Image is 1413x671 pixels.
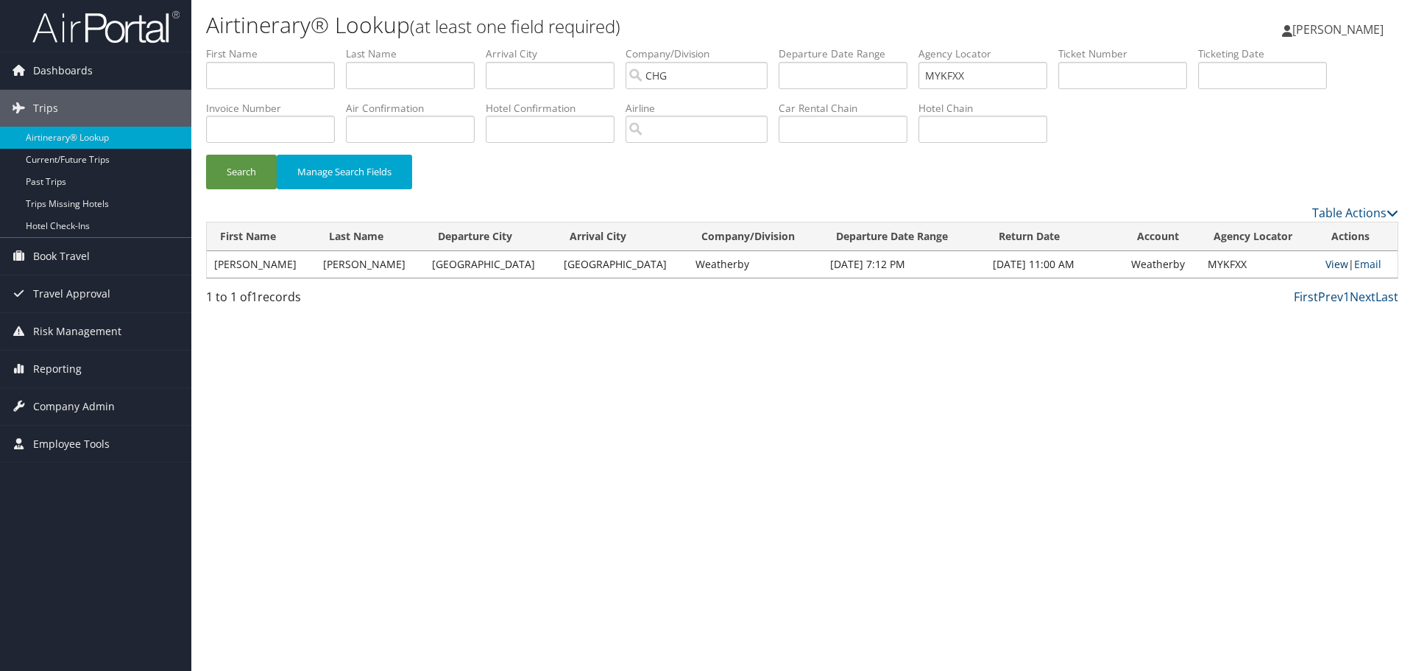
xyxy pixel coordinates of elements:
span: Travel Approval [33,275,110,312]
span: Reporting [33,351,82,387]
img: airportal-logo.png [32,10,180,44]
button: Search [206,155,277,189]
label: Last Name [346,46,486,61]
th: First Name: activate to sort column ascending [207,222,316,251]
td: Weatherby [1124,251,1200,278]
label: Agency Locator [918,46,1058,61]
label: Hotel Chain [918,101,1058,116]
a: First [1294,289,1318,305]
td: | [1318,251,1398,278]
td: [PERSON_NAME] [316,251,425,278]
label: Company/Division [626,46,779,61]
td: Weatherby [688,251,823,278]
label: Airline [626,101,779,116]
span: 1 [251,289,258,305]
label: Air Confirmation [346,101,486,116]
label: Arrival City [486,46,626,61]
label: Departure Date Range [779,46,918,61]
a: Next [1350,289,1375,305]
a: 1 [1343,289,1350,305]
span: Company Admin [33,388,115,425]
th: Last Name: activate to sort column ascending [316,222,425,251]
th: Agency Locator: activate to sort column ascending [1200,222,1318,251]
th: Actions [1318,222,1398,251]
h1: Airtinerary® Lookup [206,10,1001,41]
span: [PERSON_NAME] [1292,21,1384,38]
button: Manage Search Fields [277,155,412,189]
label: Invoice Number [206,101,346,116]
td: [GEOGRAPHIC_DATA] [556,251,688,278]
label: Car Rental Chain [779,101,918,116]
th: Arrival City: activate to sort column ascending [556,222,688,251]
span: Employee Tools [33,426,110,463]
th: Departure City: activate to sort column ascending [425,222,556,251]
td: [PERSON_NAME] [207,251,316,278]
a: Email [1354,257,1381,271]
th: Return Date: activate to sort column ascending [985,222,1124,251]
span: Trips [33,90,58,127]
td: [DATE] 7:12 PM [823,251,985,278]
a: [PERSON_NAME] [1282,7,1398,52]
label: Hotel Confirmation [486,101,626,116]
td: [GEOGRAPHIC_DATA] [425,251,556,278]
label: First Name [206,46,346,61]
a: Last [1375,289,1398,305]
th: Account: activate to sort column ascending [1124,222,1200,251]
th: Company/Division [688,222,823,251]
th: Departure Date Range: activate to sort column ascending [823,222,985,251]
td: [DATE] 11:00 AM [985,251,1124,278]
td: MYKFXX [1200,251,1318,278]
span: Dashboards [33,52,93,89]
a: View [1325,257,1348,271]
div: 1 to 1 of records [206,288,488,313]
span: Book Travel [33,238,90,275]
a: Prev [1318,289,1343,305]
label: Ticket Number [1058,46,1198,61]
span: Risk Management [33,313,121,350]
a: Table Actions [1312,205,1398,221]
label: Ticketing Date [1198,46,1338,61]
small: (at least one field required) [410,14,620,38]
